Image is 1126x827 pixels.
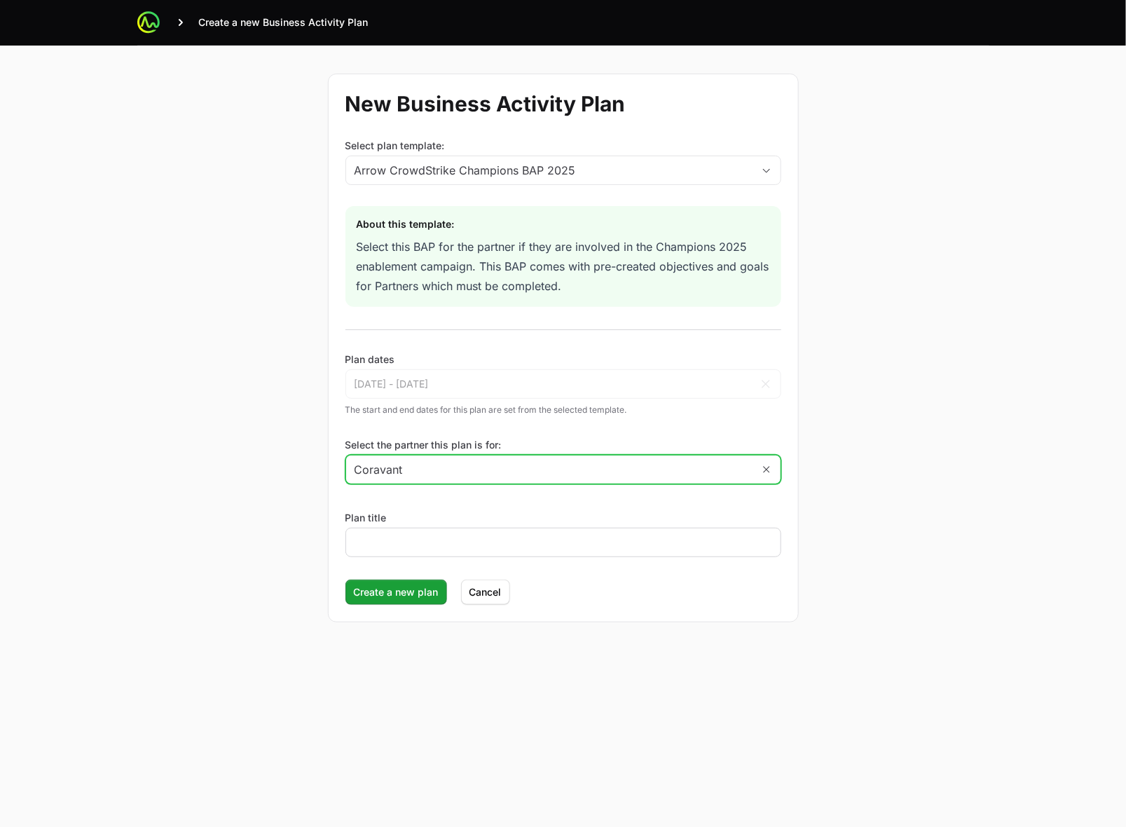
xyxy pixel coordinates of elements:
[461,580,510,605] button: Cancel
[345,91,781,116] h1: New Business Activity Plan
[199,15,369,29] span: Create a new Business Activity Plan
[357,237,770,296] div: Select this BAP for the partner if they are involved in the Champions 2025 enablement campaign. T...
[345,511,387,525] label: Plan title
[753,456,781,484] button: Remove
[345,438,781,452] label: Select the partner this plan is for:
[345,139,781,153] label: Select plan template:
[469,584,502,601] span: Cancel
[346,156,781,184] button: Arrow CrowdStrike Champions BAP 2025
[137,11,160,34] img: ActivitySource
[357,217,770,231] div: About this template:
[345,353,781,367] p: Plan dates
[355,162,753,179] div: Arrow CrowdStrike Champions BAP 2025
[345,404,781,416] p: The start and end dates for this plan are set from the selected template.
[345,580,447,605] button: Create a new plan
[354,584,439,601] span: Create a new plan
